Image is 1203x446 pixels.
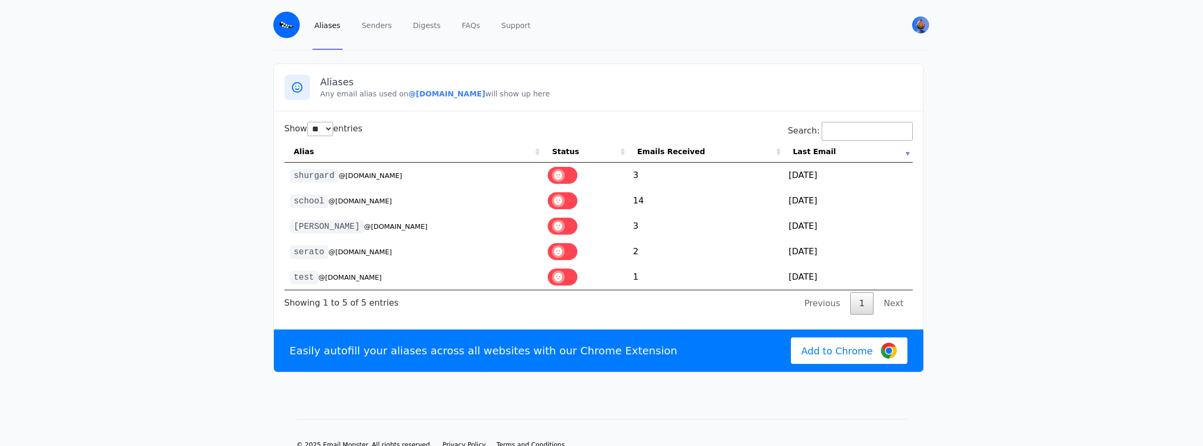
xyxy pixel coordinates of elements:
code: test [290,271,318,284]
code: shurgard [290,169,339,183]
b: @[DOMAIN_NAME] [408,90,485,98]
small: @[DOMAIN_NAME] [328,197,392,205]
p: Easily autofill your aliases across all websites with our Chrome Extension [290,343,678,358]
span: Add to Chrome [801,344,873,358]
th: Status: activate to sort column ascending [542,141,628,163]
th: Emails Received: activate to sort column ascending [628,141,783,163]
a: Previous [795,292,849,315]
a: 1 [850,292,874,315]
input: Search: [822,122,913,141]
td: 3 [628,163,783,188]
a: Add to Chrome [791,337,907,364]
td: [DATE] [783,213,913,239]
a: Next [875,292,912,315]
code: serato [290,245,329,259]
td: [DATE] [783,239,913,264]
img: Google Chrome Logo [881,343,897,359]
code: [PERSON_NAME] [290,220,364,234]
select: Showentries [307,122,333,136]
th: Last Email: activate to sort column ascending [783,141,913,163]
img: Email Monster [273,12,300,38]
label: Search: [788,126,912,136]
button: User menu [911,15,930,34]
small: @[DOMAIN_NAME] [364,222,427,230]
td: 3 [628,213,783,239]
label: Show entries [284,123,363,133]
code: school [290,194,329,208]
td: 2 [628,239,783,264]
small: @[DOMAIN_NAME] [328,248,392,256]
td: [DATE] [783,163,913,188]
td: 1 [628,264,783,290]
small: @[DOMAIN_NAME] [318,273,382,281]
div: Showing 1 to 5 of 5 entries [284,290,399,309]
h3: Aliases [320,76,913,88]
img: Bob's Avatar [912,16,929,33]
td: [DATE] [783,264,913,290]
small: @[DOMAIN_NAME] [338,172,402,180]
td: [DATE] [783,188,913,213]
th: Alias: activate to sort column ascending [284,141,543,163]
p: Any email alias used on will show up here [320,88,913,99]
td: 14 [628,188,783,213]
